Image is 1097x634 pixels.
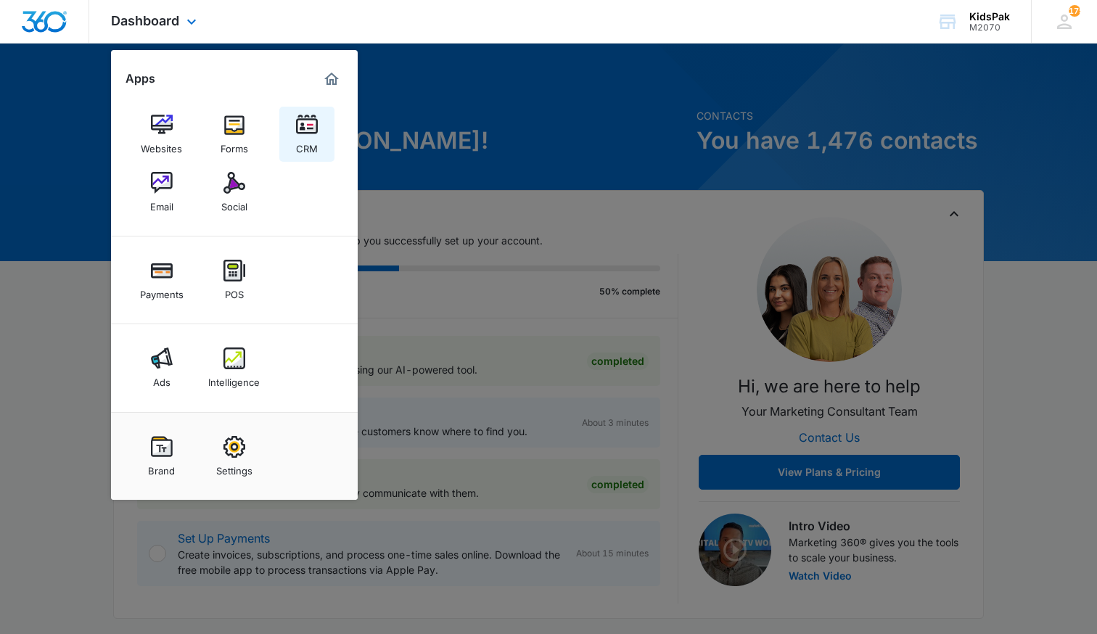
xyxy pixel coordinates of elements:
h2: Apps [126,72,155,86]
div: Websites [141,136,182,155]
a: Payments [134,252,189,308]
a: Intelligence [207,340,262,395]
div: Forms [221,136,248,155]
div: Brand [148,458,175,477]
span: Dashboard [111,13,179,28]
a: Email [134,165,189,220]
a: Settings [207,429,262,484]
a: Social [207,165,262,220]
a: Marketing 360® Dashboard [320,67,343,91]
a: POS [207,252,262,308]
div: Email [150,194,173,213]
div: notifications count [1069,5,1080,17]
div: CRM [296,136,318,155]
a: Forms [207,107,262,162]
div: Payments [140,281,184,300]
div: Intelligence [208,369,260,388]
div: Settings [216,458,252,477]
div: POS [225,281,244,300]
div: account name [969,11,1010,22]
span: 175 [1069,5,1080,17]
a: Ads [134,340,189,395]
div: Social [221,194,247,213]
div: account id [969,22,1010,33]
a: Websites [134,107,189,162]
a: Brand [134,429,189,484]
div: Ads [153,369,170,388]
a: CRM [279,107,334,162]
